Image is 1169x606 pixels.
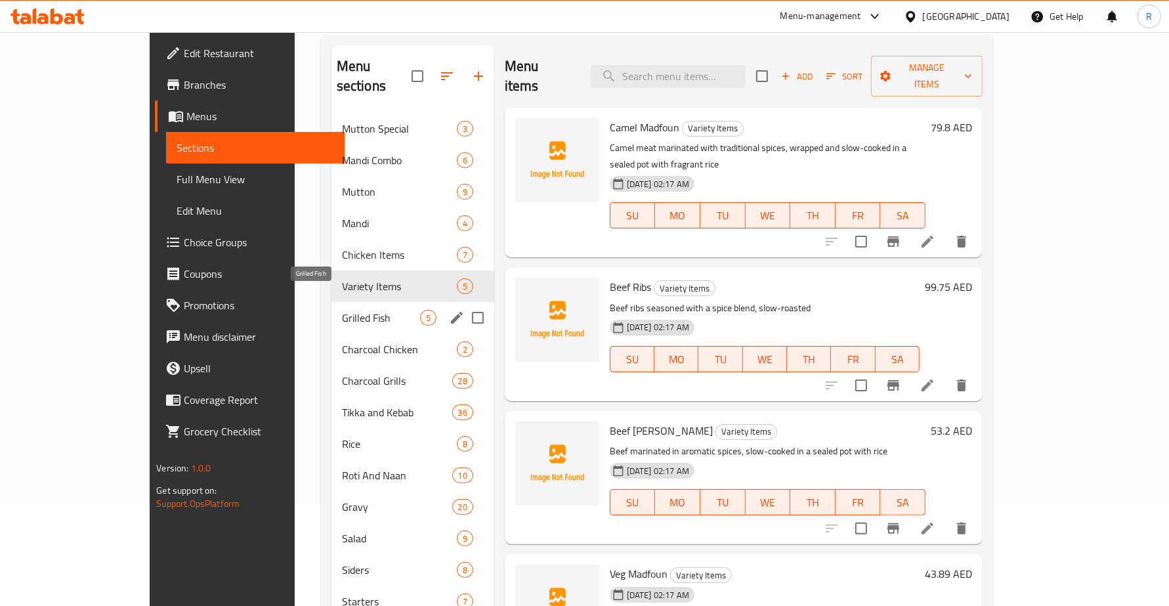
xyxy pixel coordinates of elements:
span: FR [836,350,870,369]
button: SU [610,489,656,515]
div: Charcoal Grills28 [331,365,494,397]
button: FR [836,202,881,228]
span: 36 [453,406,473,419]
span: MO [660,493,695,512]
button: MO [655,202,700,228]
span: TH [796,493,830,512]
span: Charcoal Chicken [342,341,457,357]
span: Mandi Combo [342,152,457,168]
span: Branches [184,77,334,93]
span: 9 [457,186,473,198]
div: Rice8 [331,428,494,460]
span: 28 [453,375,473,387]
div: Siders8 [331,554,494,586]
div: Variety Items [670,567,732,583]
a: Edit menu item [920,521,935,536]
button: SA [876,346,920,372]
span: Mutton [342,184,457,200]
a: Sections [166,132,345,163]
div: Mutton9 [331,176,494,207]
span: Beef Ribs [610,277,651,297]
div: Chicken Items7 [331,239,494,271]
span: Veg Madfoun [610,564,668,584]
button: Branch-specific-item [878,513,909,544]
span: 20 [453,501,473,513]
span: R [1146,9,1152,24]
span: SA [881,350,914,369]
span: 7 [457,249,473,261]
span: Mutton Special [342,121,457,137]
div: Charcoal Chicken2 [331,334,494,365]
div: Variety Items5 [331,271,494,302]
button: FR [836,489,881,515]
span: MO [660,350,693,369]
span: WE [748,350,782,369]
a: Upsell [155,353,345,384]
button: WE [746,489,791,515]
div: Mandi4 [331,207,494,239]
a: Menus [155,100,345,132]
a: Choice Groups [155,227,345,258]
span: Variety Items [342,278,457,294]
span: Mandi [342,215,457,231]
p: Beef ribs seasoned with a spice blend, slow-roasted [610,300,920,316]
button: WE [743,346,787,372]
span: 2 [457,343,473,356]
div: Variety Items [682,121,744,137]
a: Branches [155,69,345,100]
span: Rice [342,436,457,452]
div: Variety Items [715,424,777,440]
button: SU [610,346,654,372]
span: [DATE] 02:17 AM [622,589,694,601]
div: Variety Items [654,280,715,296]
span: Full Menu View [177,171,334,187]
span: 4 [457,217,473,230]
span: SA [885,206,920,225]
span: 8 [457,564,473,576]
span: TH [792,350,826,369]
button: WE [746,202,791,228]
p: Camel meat marinated with traditional spices, wrapped and slow-cooked in a sealed pot with fragra... [610,140,925,173]
h2: Menu items [505,56,575,96]
button: MO [655,489,700,515]
button: SA [880,489,925,515]
span: Sort sections [431,60,463,92]
button: TU [698,346,742,372]
a: Edit menu item [920,378,935,393]
div: Roti And Naan10 [331,460,494,491]
span: 9 [457,532,473,545]
span: [DATE] 02:17 AM [622,321,694,334]
span: WE [751,206,786,225]
div: items [457,215,473,231]
span: 6 [457,154,473,167]
span: Get support on: [156,482,217,499]
span: Upsell [184,360,334,376]
div: Gravy [342,499,452,515]
img: Beef Ribs [515,278,599,362]
div: Mutton Special3 [331,113,494,144]
span: TU [706,493,740,512]
div: Salad [342,530,457,546]
span: MO [660,206,695,225]
div: Chicken Items [342,247,457,263]
span: Select to update [847,372,875,399]
span: SA [885,493,920,512]
div: items [457,121,473,137]
span: Select to update [847,228,875,255]
button: FR [831,346,875,372]
span: Charcoal Grills [342,373,452,389]
span: Variety Items [683,121,743,136]
h6: 43.89 AED [925,565,972,583]
a: Full Menu View [166,163,345,195]
span: Roti And Naan [342,467,452,483]
a: Menu disclaimer [155,321,345,353]
span: [DATE] 02:17 AM [622,465,694,477]
button: Add section [463,60,494,92]
span: Edit Menu [177,203,334,219]
span: Edit Restaurant [184,45,334,61]
span: Menu disclaimer [184,329,334,345]
span: SU [616,350,649,369]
